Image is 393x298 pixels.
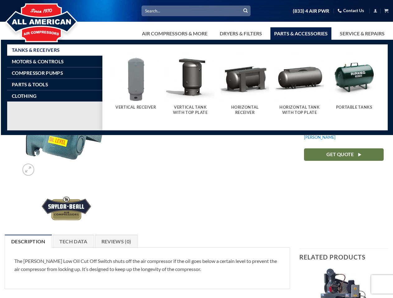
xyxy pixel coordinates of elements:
[333,105,375,110] h5: Portable Tanks
[221,54,269,121] a: Visit product category Horizontal Receiver
[138,27,211,40] a: Air Compressors & More
[142,6,250,16] input: Search…
[169,105,212,115] h5: Vertical Tank With Top Plate
[5,235,52,248] a: Description
[95,235,138,248] a: Reviews (0)
[111,54,160,116] a: Visit product category Vertical Receiver
[373,7,377,15] a: Login
[221,54,269,102] img: Horizontal Receiver
[111,54,160,102] img: Vertical Receiver
[304,135,335,140] a: [PERSON_NAME]
[330,54,378,116] a: Visit product category Portable Tanks
[293,6,329,16] a: (833) 4 AIR PWR
[12,93,36,98] span: Clothing
[22,164,35,176] a: Zoom
[338,6,364,16] a: Contact Us
[384,7,388,15] a: View cart
[224,105,266,115] h5: Horizontal Receiver
[330,54,378,102] img: Portable Tanks
[304,148,384,160] a: Get Quote
[299,249,388,265] h3: Related products
[216,27,266,40] a: Dryers & Filters
[12,70,63,75] span: Compressor Pumps
[275,54,324,102] img: Horizontal Tank With Top Plate
[166,54,215,121] a: Visit product category Vertical Tank With Top Plate
[270,27,331,40] a: Parts & Accessories
[12,47,59,52] span: Tanks & Receivers
[166,54,215,102] img: Vertical Tank With Top Plate
[53,235,94,248] a: Tech Data
[326,151,354,158] span: Get Quote
[241,6,250,16] button: Submit
[12,59,63,64] span: Motors & Controls
[336,27,388,40] a: Service & Repairs
[14,257,280,273] p: The [PERSON_NAME] Low Oil Cut Off Switch shuts off the air compressor if the oil goes below a cer...
[115,105,157,110] h5: Vertical Receiver
[12,82,48,87] span: Parts & Tools
[275,54,324,121] a: Visit product category Horizontal Tank With Top Plate
[278,105,321,115] h5: Horizontal Tank With Top Plate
